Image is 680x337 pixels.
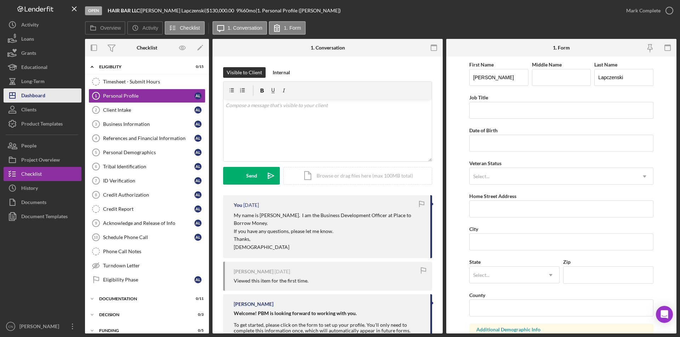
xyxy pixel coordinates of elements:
div: 0 / 5 [191,329,204,333]
tspan: 1 [95,94,97,98]
div: Schedule Phone Call [103,234,194,240]
div: Loans [21,32,34,48]
button: Product Templates [4,117,81,131]
div: Document Templates [21,209,68,225]
div: Eligibility Phase [103,277,194,283]
label: City [469,226,478,232]
div: A L [194,92,202,99]
div: Grants [21,46,36,62]
div: 60 mo [243,8,256,13]
div: Clients [21,103,36,118]
label: Date of Birth [469,127,498,133]
a: 4References and Financial InformationAL [89,131,205,145]
label: Activity [142,25,158,31]
a: Credit ReportAL [89,202,205,216]
p: If you have any questions, please let me know. [234,227,423,235]
div: Select... [473,174,489,179]
div: Mark Complete [626,4,661,18]
tspan: 3 [95,122,97,126]
div: A L [194,276,202,283]
div: Turndown Letter [103,263,205,268]
div: History [21,181,38,197]
label: First Name [469,62,494,68]
div: A L [194,191,202,198]
button: Dashboard [4,88,81,103]
div: Open [85,6,102,15]
label: Overview [100,25,121,31]
button: Checklist [4,167,81,181]
div: Personal Demographics [103,150,194,155]
button: Documents [4,195,81,209]
div: Open Intercom Messenger [656,306,673,323]
div: A L [194,234,202,241]
label: Home Street Address [469,193,516,199]
div: Tribal Identification [103,164,194,169]
div: A L [194,149,202,156]
tspan: 2 [95,108,97,112]
button: Educational [4,60,81,74]
div: 0 / 11 [191,297,204,301]
div: 1. Form [553,45,570,51]
button: Clients [4,103,81,117]
div: A L [194,121,202,128]
button: Project Overview [4,153,81,167]
div: [PERSON_NAME] [234,269,273,274]
p: [DEMOGRAPHIC_DATA] [234,243,423,251]
div: Viewed this item for the first time. [234,278,308,284]
a: Turndown Letter [89,258,205,273]
button: History [4,181,81,195]
div: Client Intake [103,107,194,113]
time: 2025-08-09 01:07 [274,269,290,274]
div: [PERSON_NAME] [234,301,273,307]
div: $130,000.00 [206,8,236,13]
div: Personal Profile [103,93,194,99]
a: 8Credit AuthorizationAL [89,188,205,202]
tspan: 4 [95,136,97,140]
button: Internal [269,67,294,78]
a: 10Schedule Phone CallAL [89,230,205,244]
button: Activity [4,18,81,32]
div: Acknowledge and Release of Info [103,220,194,226]
button: Activity [127,21,163,35]
p: My name is [PERSON_NAME]. I am the Business Development Officer at Place to Borrow Money. [234,211,423,227]
a: 9Acknowledge and Release of InfoAL [89,216,205,230]
div: Checklist [137,45,157,51]
a: 2Client IntakeAL [89,103,205,117]
div: ID Verification [103,178,194,184]
tspan: 8 [95,193,97,197]
div: You [234,202,242,208]
div: [PERSON_NAME] Lapczenski | [141,8,206,13]
label: Job Title [469,94,488,100]
div: Activity [21,18,39,34]
div: Funding [99,329,186,333]
a: 1Personal ProfileAL [89,89,205,103]
p: Thanks, [234,235,423,243]
div: Documents [21,195,46,211]
div: Product Templates [21,117,63,133]
label: 1. Conversation [228,25,262,31]
a: Loans [4,32,81,46]
button: CN[PERSON_NAME] [4,319,81,333]
a: Timesheet - Submit Hours [89,75,205,89]
tspan: 6 [95,164,97,169]
div: References and Financial Information [103,135,194,141]
a: Eligibility PhaseAL [89,273,205,287]
button: Document Templates [4,209,81,223]
div: Visible to Client [227,67,262,78]
button: Grants [4,46,81,60]
div: 0 / 15 [191,65,204,69]
a: People [4,139,81,153]
div: 9 % [236,8,243,13]
a: 3Business InformationAL [89,117,205,131]
div: A L [194,135,202,142]
a: 6Tribal IdentificationAL [89,159,205,174]
div: 0 / 3 [191,313,204,317]
tspan: 10 [93,235,98,239]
